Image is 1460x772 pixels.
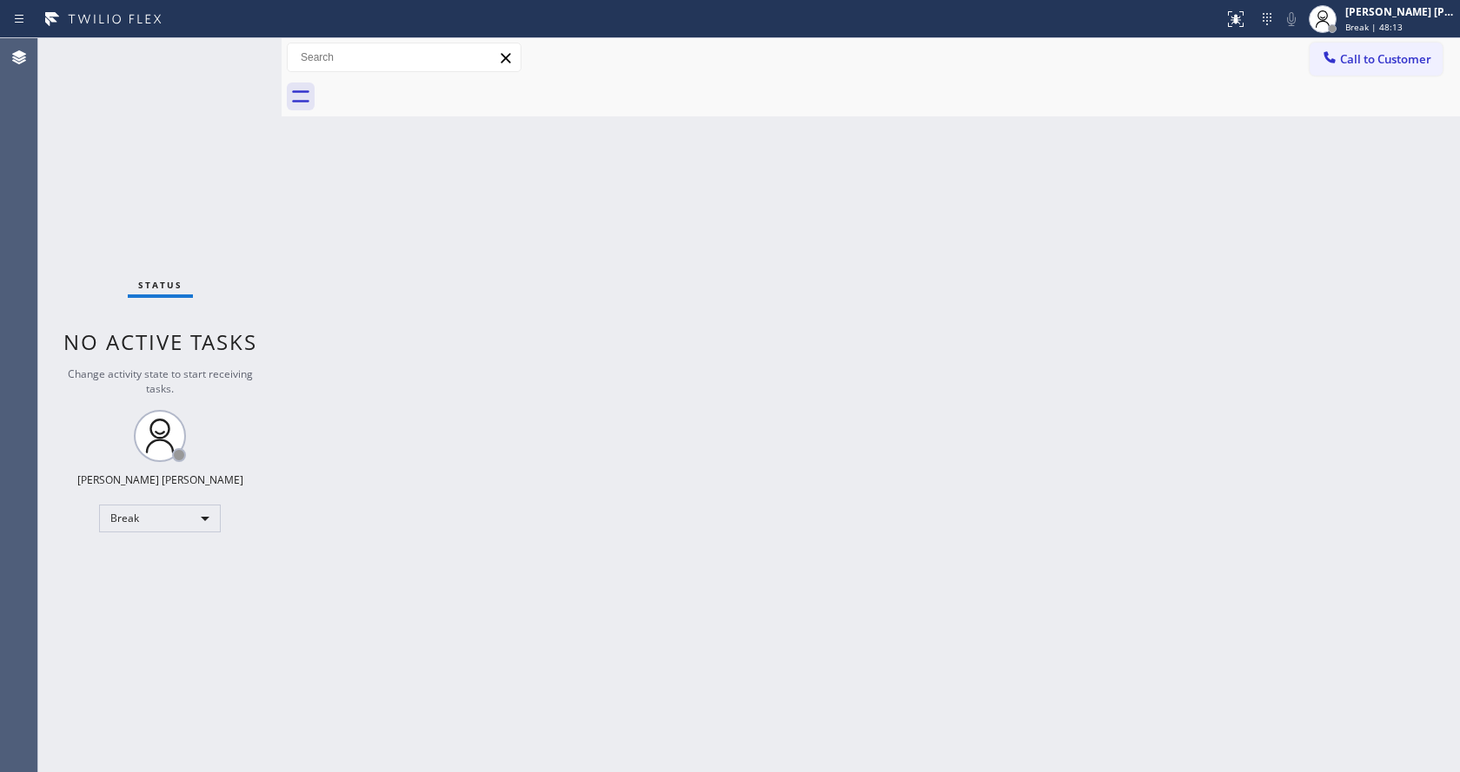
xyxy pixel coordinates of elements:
div: [PERSON_NAME] [PERSON_NAME] [1345,4,1455,19]
span: Call to Customer [1340,51,1431,67]
span: Status [138,279,182,291]
button: Call to Customer [1310,43,1443,76]
button: Mute [1279,7,1304,31]
span: No active tasks [63,327,257,356]
div: Break [99,505,221,532]
input: Search [288,43,521,71]
div: [PERSON_NAME] [PERSON_NAME] [77,472,243,487]
span: Break | 48:13 [1345,21,1403,33]
span: Change activity state to start receiving tasks. [68,366,253,396]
